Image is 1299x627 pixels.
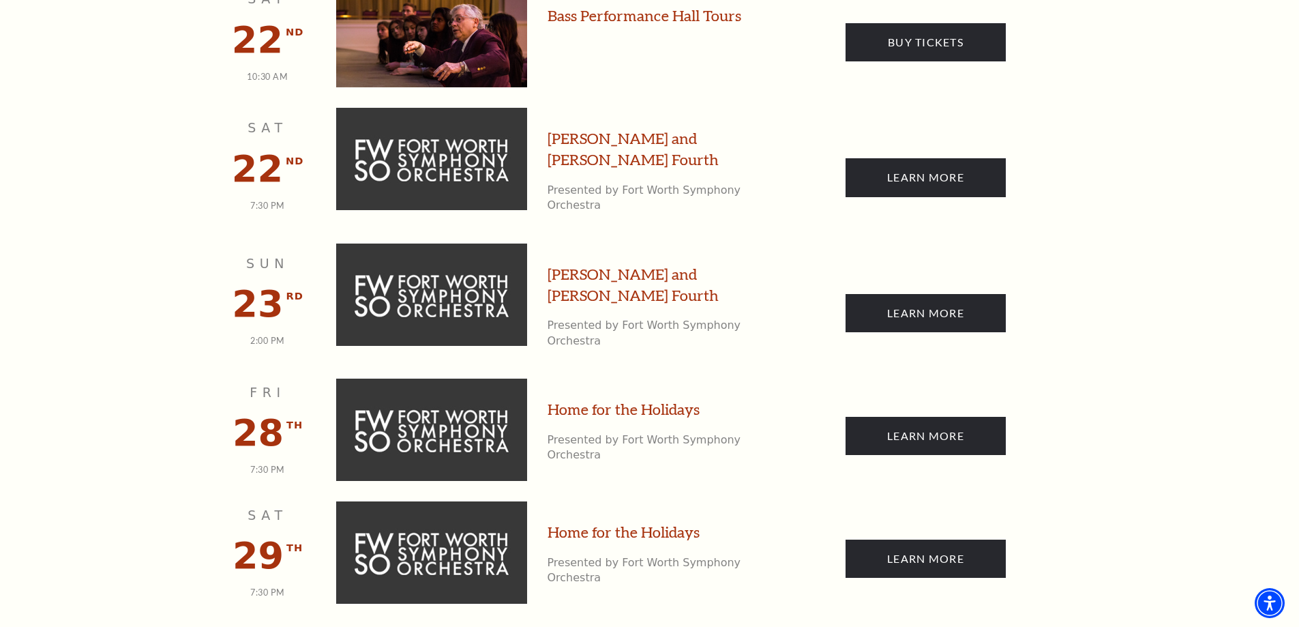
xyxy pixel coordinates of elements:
p: Sat [227,506,309,525]
div: Accessibility Menu [1255,588,1285,618]
img: Mozart and Mahler's Fourth [336,244,527,346]
p: Fri [227,383,309,403]
img: Home for the Holidays [336,501,527,604]
img: Mozart and Mahler's Fourth [336,108,527,210]
span: 22 [232,147,283,190]
a: Bass Performance Hall Tours [548,5,741,27]
span: 28 [233,411,284,454]
a: Presented by Fort Worth Symphony Orchestra Learn More [846,158,1006,196]
p: Presented by Fort Worth Symphony Orchestra [548,555,759,586]
a: Home for the Holidays [548,399,700,420]
span: 23 [232,282,283,325]
p: Presented by Fort Worth Symphony Orchestra [548,183,759,214]
a: Presented by Fort Worth Symphony Orchestra Learn More [846,294,1006,332]
span: 10:30 AM [247,72,288,82]
span: 7:30 PM [250,587,285,598]
a: [PERSON_NAME] and [PERSON_NAME] Fourth [548,128,759,171]
p: Presented by Fort Worth Symphony Orchestra [548,318,759,349]
a: [PERSON_NAME] and [PERSON_NAME] Fourth [548,264,759,306]
span: 7:30 PM [250,201,285,211]
a: Presented by Fort Worth Symphony Orchestra Learn More [846,417,1006,455]
span: 2:00 PM [250,336,285,346]
span: 29 [233,534,284,577]
span: rd [286,288,303,305]
p: Sun [227,254,309,274]
span: 22 [232,18,283,61]
p: Presented by Fort Worth Symphony Orchestra [548,433,759,463]
a: Home for the Holidays [548,522,700,543]
p: Sat [227,118,309,138]
span: 7:30 PM [250,465,285,475]
a: Buy Tickets [846,23,1006,61]
span: nd [286,24,303,41]
a: Presented by Fort Worth Symphony Orchestra Learn More [846,540,1006,578]
span: th [286,417,303,434]
span: th [286,540,303,557]
span: nd [286,153,303,170]
img: Home for the Holidays [336,379,527,481]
